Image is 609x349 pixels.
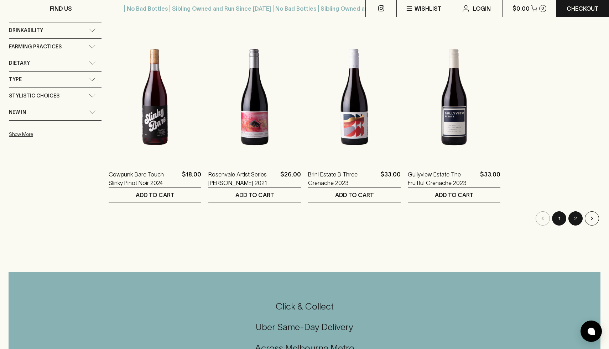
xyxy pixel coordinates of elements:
p: ADD TO CART [435,191,474,199]
img: Gullyview Estate The Fruitful Grenache 2023 [408,35,500,159]
button: ADD TO CART [208,187,301,202]
div: Drinkability [9,22,101,38]
button: ADD TO CART [109,187,201,202]
button: ADD TO CART [308,187,401,202]
span: New In [9,108,26,117]
span: Drinkability [9,26,43,35]
p: ADD TO CART [136,191,175,199]
div: Stylistic Choices [9,88,101,104]
button: Go to next page [585,211,599,226]
p: $26.00 [280,170,301,187]
div: Dietary [9,55,101,71]
div: Type [9,72,101,88]
h5: Uber Same-Day Delivery [9,321,600,333]
p: FIND US [50,4,72,13]
button: ADD TO CART [408,187,500,202]
a: Gullyview Estate The Fruitful Grenache 2023 [408,170,477,187]
button: Go to page 2 [568,211,583,226]
a: Cowpunk Bare Touch Slinky Pinot Noir 2024 [109,170,179,187]
h5: Click & Collect [9,301,600,312]
img: Cowpunk Bare Touch Slinky Pinot Noir 2024 [109,35,201,159]
p: $18.00 [182,170,201,187]
a: Rosenvale Artist Series [PERSON_NAME] 2021 [208,170,277,187]
p: Wishlist [415,4,442,13]
p: ADD TO CART [335,191,374,199]
p: $33.00 [480,170,500,187]
p: Checkout [567,4,599,13]
a: Brini Estate B Three Grenache 2023 [308,170,378,187]
img: Rosenvale Artist Series Graciano Blend 2021 [208,35,301,159]
p: 0 [541,6,544,10]
p: $0.00 [512,4,530,13]
span: Farming Practices [9,42,62,51]
button: Show More [9,127,102,142]
p: $33.00 [380,170,401,187]
button: page 1 [552,211,566,226]
p: ADD TO CART [235,191,274,199]
span: Dietary [9,59,30,68]
p: Login [473,4,491,13]
div: Farming Practices [9,39,101,55]
img: Brini Estate B Three Grenache 2023 [308,35,401,159]
div: New In [9,104,101,120]
span: Stylistic Choices [9,91,59,100]
span: Type [9,75,22,84]
img: bubble-icon [588,328,595,335]
nav: pagination navigation [109,211,600,226]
